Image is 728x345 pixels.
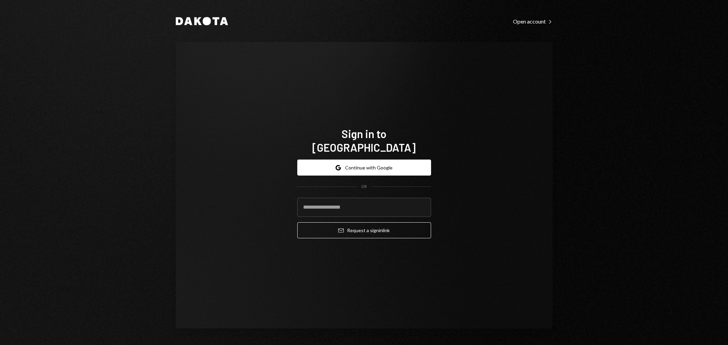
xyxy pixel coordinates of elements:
a: Open account [513,17,553,25]
div: OR [361,184,367,190]
h1: Sign in to [GEOGRAPHIC_DATA] [297,127,431,154]
div: Open account [513,18,553,25]
button: Continue with Google [297,160,431,176]
button: Request a signinlink [297,222,431,238]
